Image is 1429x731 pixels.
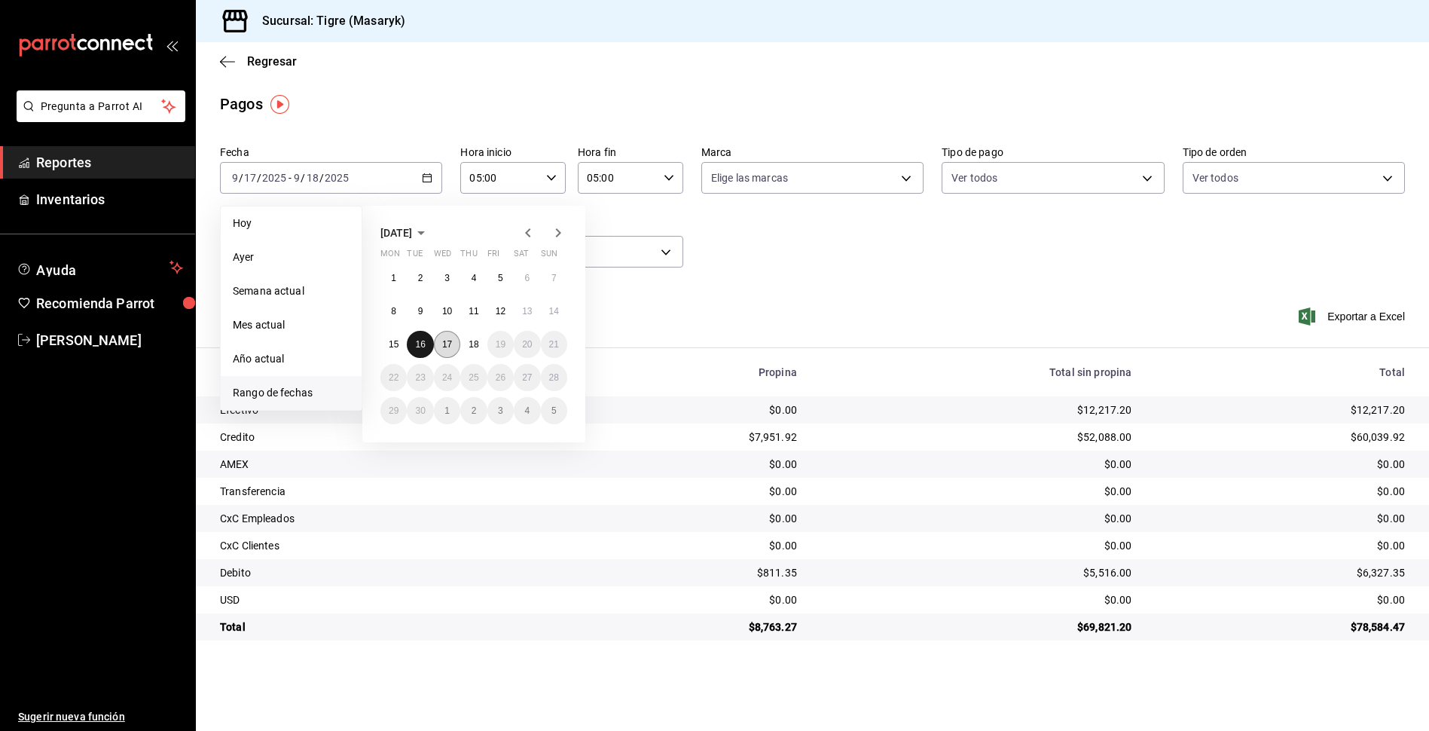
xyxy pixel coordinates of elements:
button: October 4, 2025 [514,397,540,424]
div: $0.00 [821,511,1132,526]
abbr: September 27, 2025 [522,372,532,383]
div: Total [1156,366,1405,378]
abbr: September 2, 2025 [418,273,423,283]
span: Semana actual [233,283,350,299]
div: $0.00 [1156,511,1405,526]
abbr: September 25, 2025 [469,372,478,383]
label: Marca [701,147,924,158]
span: Regresar [247,54,297,69]
abbr: September 30, 2025 [415,405,425,416]
abbr: September 22, 2025 [389,372,398,383]
span: Pregunta a Parrot AI [41,99,162,115]
button: open_drawer_menu [166,39,178,51]
button: October 2, 2025 [460,397,487,424]
button: September 4, 2025 [460,265,487,292]
button: September 16, 2025 [407,331,433,358]
div: $0.00 [593,457,797,472]
button: September 15, 2025 [380,331,407,358]
div: $60,039.92 [1156,430,1405,445]
div: $12,217.20 [1156,402,1405,417]
abbr: September 28, 2025 [549,372,559,383]
span: Sugerir nueva función [18,709,183,725]
button: September 14, 2025 [541,298,567,325]
button: September 18, 2025 [460,331,487,358]
button: September 13, 2025 [514,298,540,325]
div: Propina [593,366,797,378]
div: $0.00 [1156,538,1405,553]
button: September 20, 2025 [514,331,540,358]
div: $12,217.20 [821,402,1132,417]
abbr: Thursday [460,249,477,265]
button: Pregunta a Parrot AI [17,90,185,122]
abbr: October 5, 2025 [551,405,557,416]
button: September 30, 2025 [407,397,433,424]
abbr: Sunday [541,249,557,265]
div: $0.00 [593,511,797,526]
div: AMEX [220,457,569,472]
label: Tipo de pago [942,147,1164,158]
abbr: September 17, 2025 [442,339,452,350]
span: Rango de fechas [233,385,350,401]
div: $0.00 [1156,484,1405,499]
input: -- [306,172,319,184]
input: -- [243,172,257,184]
div: Total [220,619,569,635]
div: $7,951.92 [593,430,797,445]
span: Ayuda [36,258,163,277]
abbr: September 23, 2025 [415,372,425,383]
div: $811.35 [593,565,797,580]
span: Ver todos [1192,170,1238,185]
div: $0.00 [1156,592,1405,607]
button: September 7, 2025 [541,265,567,292]
div: CxC Empleados [220,511,569,526]
input: -- [293,172,301,184]
button: September 23, 2025 [407,364,433,391]
button: September 29, 2025 [380,397,407,424]
abbr: September 24, 2025 [442,372,452,383]
span: Recomienda Parrot [36,293,183,314]
span: Año actual [233,351,350,367]
div: $0.00 [821,538,1132,553]
div: $0.00 [821,592,1132,607]
label: Hora fin [578,147,683,158]
span: / [301,172,305,184]
div: $69,821.20 [821,619,1132,635]
span: Ver todos [951,170,997,185]
div: $8,763.27 [593,619,797,635]
div: Total sin propina [821,366,1132,378]
div: $6,327.35 [1156,565,1405,580]
button: September 1, 2025 [380,265,407,292]
span: Elige las marcas [711,170,788,185]
abbr: October 2, 2025 [472,405,477,416]
div: $52,088.00 [821,430,1132,445]
input: -- [231,172,239,184]
button: [DATE] [380,224,430,242]
a: Pregunta a Parrot AI [11,109,185,125]
abbr: September 1, 2025 [391,273,396,283]
span: [DATE] [380,227,412,239]
button: September 26, 2025 [487,364,514,391]
div: $0.00 [593,402,797,417]
span: / [319,172,324,184]
button: October 1, 2025 [434,397,460,424]
div: $78,584.47 [1156,619,1405,635]
button: September 5, 2025 [487,265,514,292]
input: ---- [324,172,350,184]
abbr: September 13, 2025 [522,306,532,317]
button: October 5, 2025 [541,397,567,424]
span: Hoy [233,216,350,231]
button: Exportar a Excel [1302,307,1405,326]
button: September 27, 2025 [514,364,540,391]
button: Tooltip marker [270,95,289,114]
span: [PERSON_NAME] [36,330,183,350]
abbr: September 3, 2025 [444,273,450,283]
abbr: October 1, 2025 [444,405,450,416]
div: $0.00 [593,538,797,553]
span: - [289,172,292,184]
button: September 9, 2025 [407,298,433,325]
button: September 8, 2025 [380,298,407,325]
abbr: September 9, 2025 [418,306,423,317]
div: Credito [220,430,569,445]
abbr: September 10, 2025 [442,306,452,317]
abbr: September 11, 2025 [469,306,478,317]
